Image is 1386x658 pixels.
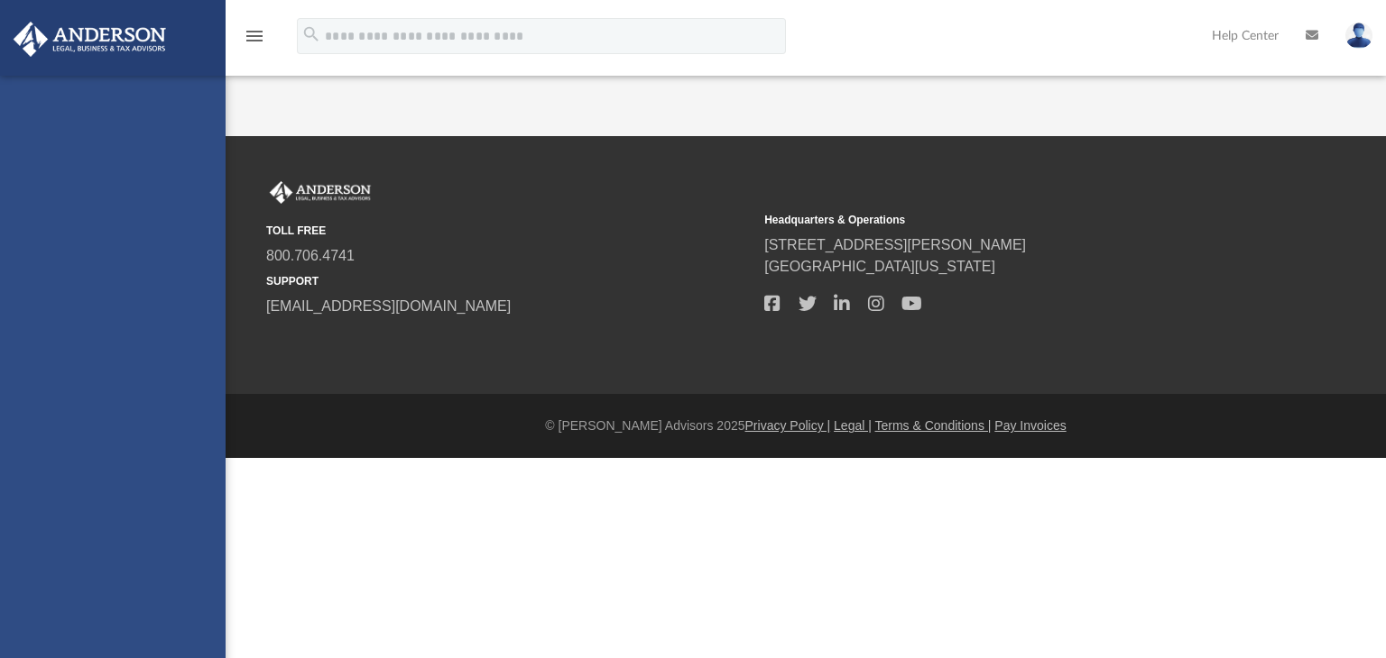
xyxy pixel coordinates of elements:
[266,223,752,239] small: TOLL FREE
[994,418,1066,433] a: Pay Invoices
[266,248,355,263] a: 800.706.4741
[244,34,265,47] a: menu
[764,237,1026,252] a: [STREET_ADDRESS][PERSON_NAME]
[226,416,1386,435] div: © [PERSON_NAME] Advisors 2025
[266,181,374,205] img: Anderson Advisors Platinum Portal
[1345,23,1372,49] img: User Pic
[834,418,872,433] a: Legal |
[875,418,992,433] a: Terms & Conditions |
[266,273,752,289] small: SUPPORT
[764,212,1250,228] small: Headquarters & Operations
[745,418,831,433] a: Privacy Policy |
[244,25,265,47] i: menu
[266,298,511,314] a: [EMAIL_ADDRESS][DOMAIN_NAME]
[764,259,995,274] a: [GEOGRAPHIC_DATA][US_STATE]
[8,22,171,57] img: Anderson Advisors Platinum Portal
[301,24,321,44] i: search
